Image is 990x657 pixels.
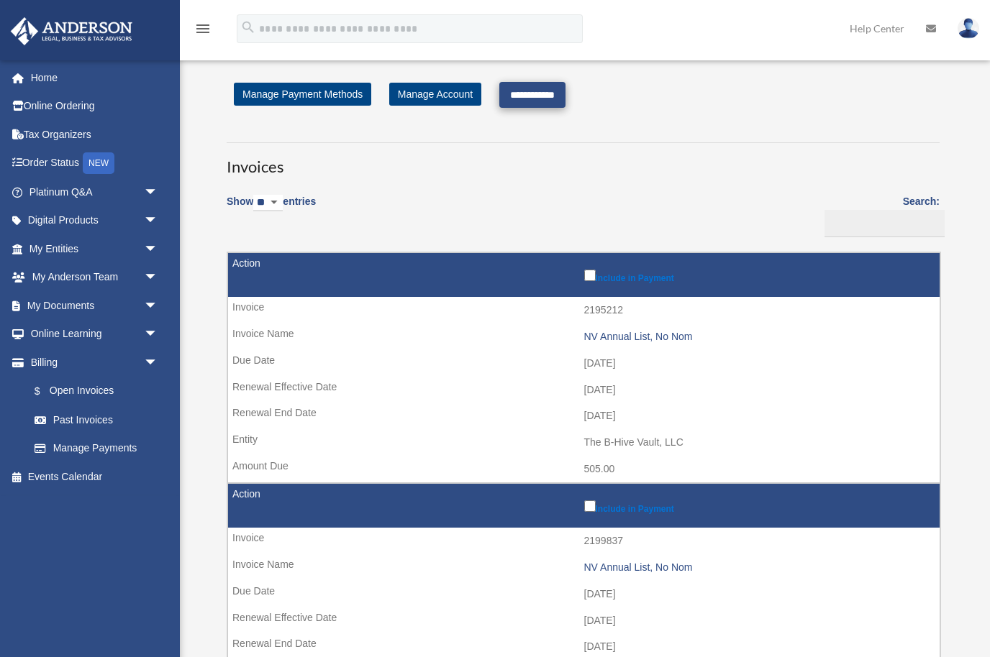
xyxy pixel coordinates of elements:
span: arrow_drop_down [144,263,173,293]
td: 2195212 [228,297,940,324]
a: Events Calendar [10,462,180,491]
td: The B-Hive Vault, LLC [228,429,940,456]
a: Past Invoices [20,405,173,434]
td: [DATE] [228,581,940,608]
input: Include in Payment [584,500,596,512]
input: Include in Payment [584,270,596,281]
td: 505.00 [228,456,940,483]
a: My Anderson Teamarrow_drop_down [10,263,180,292]
a: Platinum Q&Aarrow_drop_down [10,178,180,206]
label: Include in Payment [584,267,933,283]
select: Showentries [253,195,283,211]
td: 2199837 [228,528,940,555]
a: Home [10,63,180,92]
div: NEW [83,152,114,174]
i: menu [194,20,212,37]
a: Order StatusNEW [10,149,180,178]
span: arrow_drop_down [144,178,173,207]
i: search [240,19,256,35]
a: Manage Payment Methods [234,83,371,106]
a: $Open Invoices [20,377,165,406]
a: Online Learningarrow_drop_down [10,320,180,349]
div: NV Annual List, No Nom [584,331,933,343]
a: Digital Productsarrow_drop_down [10,206,180,235]
td: [DATE] [228,403,940,430]
div: NV Annual List, No Nom [584,561,933,574]
a: My Documentsarrow_drop_down [10,291,180,320]
td: [DATE] [228,377,940,404]
span: arrow_drop_down [144,291,173,321]
a: Manage Payments [20,434,173,463]
span: arrow_drop_down [144,234,173,264]
span: $ [42,382,50,400]
a: Billingarrow_drop_down [10,348,173,377]
a: menu [194,25,212,37]
input: Search: [825,210,945,237]
span: arrow_drop_down [144,320,173,349]
a: My Entitiesarrow_drop_down [10,234,180,263]
h3: Invoices [227,142,940,178]
td: [DATE] [228,350,940,377]
label: Include in Payment [584,497,933,514]
img: Anderson Advisors Platinum Portal [6,17,137,45]
a: Tax Organizers [10,120,180,149]
a: Online Ordering [10,92,180,121]
a: Manage Account [389,83,481,106]
label: Show entries [227,193,316,226]
img: User Pic [958,18,979,39]
td: [DATE] [228,607,940,635]
span: arrow_drop_down [144,348,173,377]
label: Search: [819,193,940,237]
span: arrow_drop_down [144,206,173,236]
